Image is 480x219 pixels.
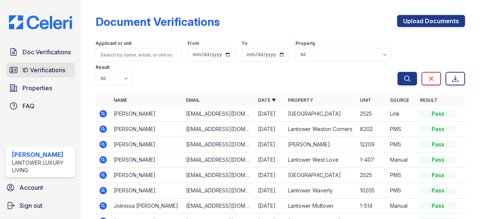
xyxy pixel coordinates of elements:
[96,40,132,46] label: Applicant or unit
[357,183,387,198] td: 10205
[420,187,456,194] div: Pass
[12,150,72,159] div: [PERSON_NAME]
[420,110,456,118] div: Pass
[357,122,387,137] td: 8202
[420,97,438,103] a: Result
[96,64,109,70] label: Result
[255,137,285,152] td: [DATE]
[111,198,183,214] td: Jolinissa [PERSON_NAME]
[387,122,417,137] td: PMS
[96,15,220,28] div: Document Verifications
[387,106,417,122] td: Link
[387,168,417,183] td: PMS
[111,122,183,137] td: [PERSON_NAME]
[357,137,387,152] td: 12209
[6,45,75,60] a: Doc Verifications
[285,198,357,214] td: Lantower Midtown
[285,168,357,183] td: [GEOGRAPHIC_DATA]
[111,152,183,168] td: [PERSON_NAME]
[111,168,183,183] td: [PERSON_NAME]
[183,122,255,137] td: [EMAIL_ADDRESS][DOMAIN_NAME]
[420,171,456,179] div: Pass
[3,198,78,213] a: Sign out
[288,97,313,103] a: Property
[357,198,387,214] td: 1-514
[183,106,255,122] td: [EMAIL_ADDRESS][DOMAIN_NAME]
[96,48,181,61] input: Search by name, email, or unit number
[22,66,65,74] span: ID Verifications
[22,101,34,110] span: FAQ
[19,201,42,210] span: Sign out
[255,122,285,137] td: [DATE]
[186,97,200,103] a: Email
[258,97,276,103] a: Date ▼
[285,106,357,122] td: [GEOGRAPHIC_DATA]
[387,198,417,214] td: Manual
[6,98,75,113] a: FAQ
[19,183,43,192] span: Account
[241,40,247,46] label: To
[285,183,357,198] td: Lantower Waverly
[387,183,417,198] td: PMS
[114,97,127,103] a: Name
[387,152,417,168] td: Manual
[3,180,78,195] a: Account
[111,137,183,152] td: [PERSON_NAME]
[3,15,78,30] img: CE_Logo_Blue-a8612792a0a2168367f1c8372b55b34899dd931a85d93a1a3d3e32e68fde9ad4.png
[360,97,371,103] a: Unit
[390,97,409,103] a: Source
[387,137,417,152] td: PMS
[255,198,285,214] td: [DATE]
[420,202,456,210] div: Pass
[285,152,357,168] td: Lantower West Love
[183,137,255,152] td: [EMAIL_ADDRESS][DOMAIN_NAME]
[357,152,387,168] td: 1-407
[420,141,456,148] div: Pass
[255,183,285,198] td: [DATE]
[420,125,456,133] div: Pass
[255,152,285,168] td: [DATE]
[111,183,183,198] td: [PERSON_NAME]
[285,137,357,152] td: [PERSON_NAME]
[397,15,465,27] a: Upload Documents
[420,156,456,164] div: Pass
[6,80,75,95] a: Properties
[187,40,199,46] label: From
[357,106,387,122] td: 2525
[357,168,387,183] td: 2525
[183,168,255,183] td: [EMAIL_ADDRESS][DOMAIN_NAME]
[255,168,285,183] td: [DATE]
[22,83,52,92] span: Properties
[255,106,285,122] td: [DATE]
[183,198,255,214] td: [EMAIL_ADDRESS][DOMAIN_NAME]
[111,106,183,122] td: [PERSON_NAME]
[183,152,255,168] td: [EMAIL_ADDRESS][DOMAIN_NAME]
[22,48,71,57] span: Doc Verifications
[12,159,72,174] div: Lantower Luxury Living
[295,40,315,46] label: Property
[6,63,75,77] a: ID Verifications
[285,122,357,137] td: Lantower Weston Corners
[183,183,255,198] td: [EMAIL_ADDRESS][DOMAIN_NAME]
